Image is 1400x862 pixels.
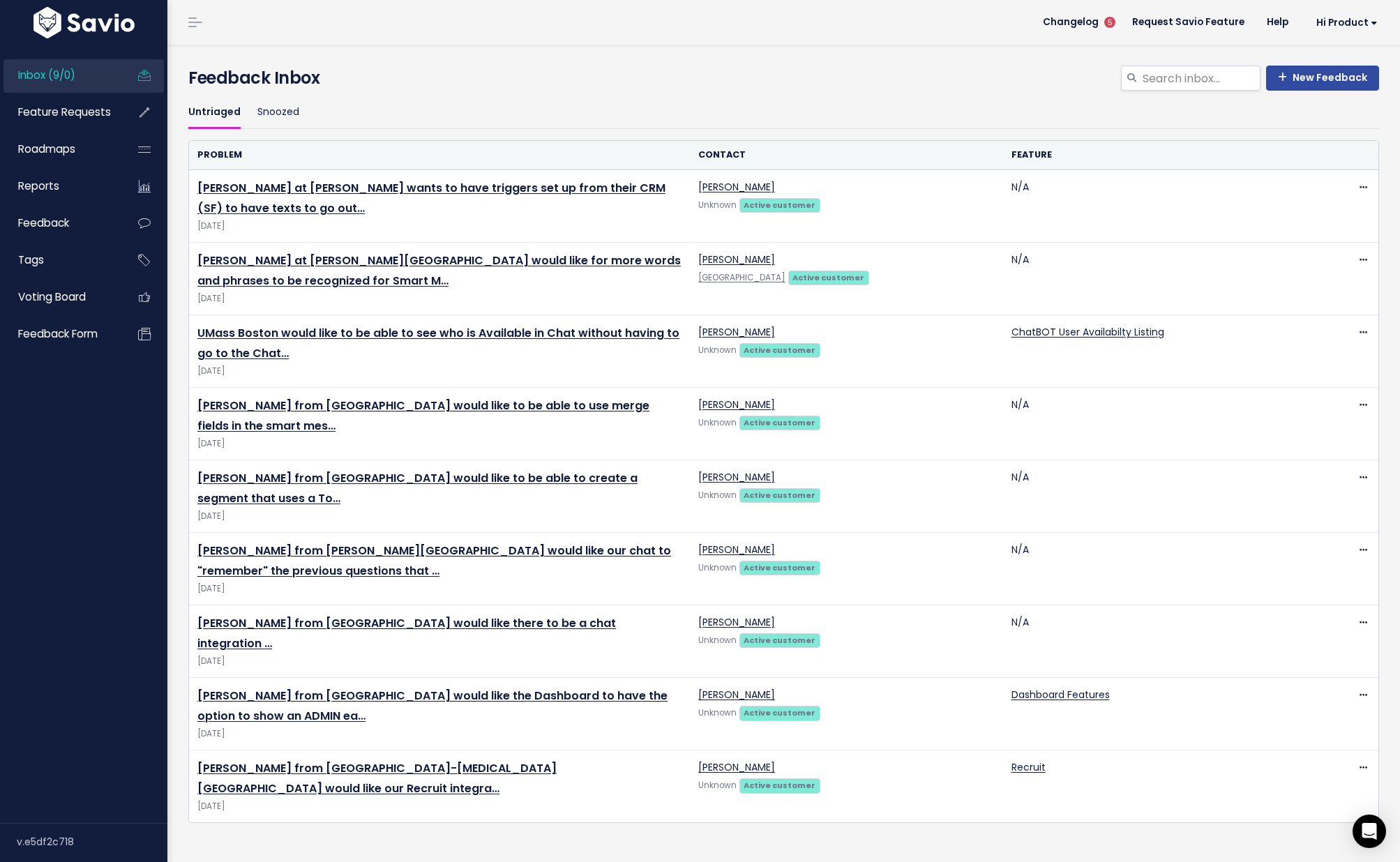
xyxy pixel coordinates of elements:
a: Active customer [739,778,820,792]
strong: Active customer [744,199,815,211]
a: [PERSON_NAME] [698,760,775,774]
a: Feedback [3,207,116,239]
a: [PERSON_NAME] at [PERSON_NAME] wants to have triggers set up from their CRM (SF) to have texts to... [197,180,665,216]
a: [PERSON_NAME] [698,543,775,557]
span: [DATE] [197,654,682,669]
a: Snoozed [257,96,299,129]
span: [DATE] [197,292,682,306]
span: [DATE] [197,799,682,814]
a: Active customer [739,633,820,646]
a: Dashboard Features [1011,688,1110,702]
td: N/A [1003,533,1316,605]
a: [PERSON_NAME] from [GEOGRAPHIC_DATA] would like to be able to use merge fields in the smart mes… [197,398,649,434]
td: N/A [1003,388,1316,460]
a: Recruit [1011,760,1046,774]
span: 5 [1104,17,1115,28]
span: Roadmaps [18,142,75,156]
a: Request Savio Feature [1121,12,1256,33]
a: New Feedback [1266,66,1379,91]
a: UMass Boston would like to be able to see who is Available in Chat without having to go to the Chat… [197,325,679,361]
span: [DATE] [197,219,682,234]
a: Voting Board [3,281,116,313]
th: Feature [1003,141,1316,169]
a: Roadmaps [3,133,116,165]
span: Unknown [698,345,737,356]
a: Feature Requests [3,96,116,128]
strong: Active customer [744,635,815,646]
a: Tags [3,244,116,276]
span: Unknown [698,635,737,646]
img: logo-white.9d6f32f41409.svg [30,7,138,38]
span: Changelog [1043,17,1099,27]
a: Hi Product [1300,12,1389,33]
a: [PERSON_NAME] from [GEOGRAPHIC_DATA] would like to be able to create a segment that uses a To… [197,470,638,506]
span: [DATE] [197,727,682,741]
span: Feature Requests [18,105,111,119]
a: Active customer [739,342,820,356]
span: Hi Product [1316,17,1378,28]
span: Unknown [698,780,737,791]
span: Unknown [698,199,737,211]
strong: Active customer [744,417,815,428]
a: ChatBOT User Availabilty Listing [1011,325,1164,339]
a: [PERSON_NAME] [698,398,775,411]
div: Open Intercom Messenger [1353,815,1386,848]
a: Active customer [739,415,820,429]
a: Reports [3,170,116,202]
a: [PERSON_NAME] from [GEOGRAPHIC_DATA] would like there to be a chat integration … [197,615,616,651]
span: Unknown [698,562,737,573]
strong: Active customer [744,345,815,356]
a: [PERSON_NAME] [698,180,775,194]
strong: Active customer [744,490,815,501]
h4: Feedback Inbox [188,66,1379,91]
span: [DATE] [197,582,682,596]
a: Active customer [739,487,820,501]
strong: Active customer [744,780,815,791]
th: Contact [690,141,1003,169]
a: Active customer [739,560,820,574]
a: [PERSON_NAME] from [GEOGRAPHIC_DATA] would like the Dashboard to have the option to show an ADMIN... [197,688,668,724]
span: Voting Board [18,289,86,304]
a: [GEOGRAPHIC_DATA] [698,272,785,283]
th: Problem [189,141,690,169]
strong: Active customer [744,707,815,718]
span: [DATE] [197,364,682,379]
span: Feedback form [18,326,98,341]
a: Feedback form [3,318,116,350]
strong: Active customer [792,272,864,283]
td: N/A [1003,243,1316,315]
a: [PERSON_NAME] at [PERSON_NAME][GEOGRAPHIC_DATA] would like for more words and phrases to be recog... [197,252,681,289]
span: [DATE] [197,437,682,451]
span: [DATE] [197,509,682,524]
a: [PERSON_NAME] [698,325,775,339]
a: [PERSON_NAME] from [GEOGRAPHIC_DATA]-[MEDICAL_DATA][GEOGRAPHIC_DATA] would like our Recruit integra… [197,760,557,796]
strong: Active customer [744,562,815,573]
td: N/A [1003,170,1316,243]
a: [PERSON_NAME] [698,252,775,266]
a: [PERSON_NAME] [698,615,775,629]
span: Tags [18,252,44,267]
a: [PERSON_NAME] [698,470,775,484]
span: Feedback [18,215,69,230]
a: Untriaged [188,96,241,129]
span: Inbox (9/0) [18,68,75,82]
span: Unknown [698,707,737,718]
span: Reports [18,179,59,193]
a: Help [1256,12,1300,33]
a: [PERSON_NAME] [698,688,775,702]
a: Active customer [788,270,869,284]
a: Inbox (9/0) [3,59,116,91]
div: v.e5df2c718 [17,824,167,860]
span: Unknown [698,417,737,428]
td: N/A [1003,460,1316,533]
span: Unknown [698,490,737,501]
ul: Filter feature requests [188,96,1379,129]
a: Active customer [739,197,820,211]
a: [PERSON_NAME] from [PERSON_NAME][GEOGRAPHIC_DATA] would like our chat to "remember" the previous ... [197,543,671,579]
input: Search inbox... [1141,66,1260,91]
a: Active customer [739,705,820,719]
td: N/A [1003,605,1316,678]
